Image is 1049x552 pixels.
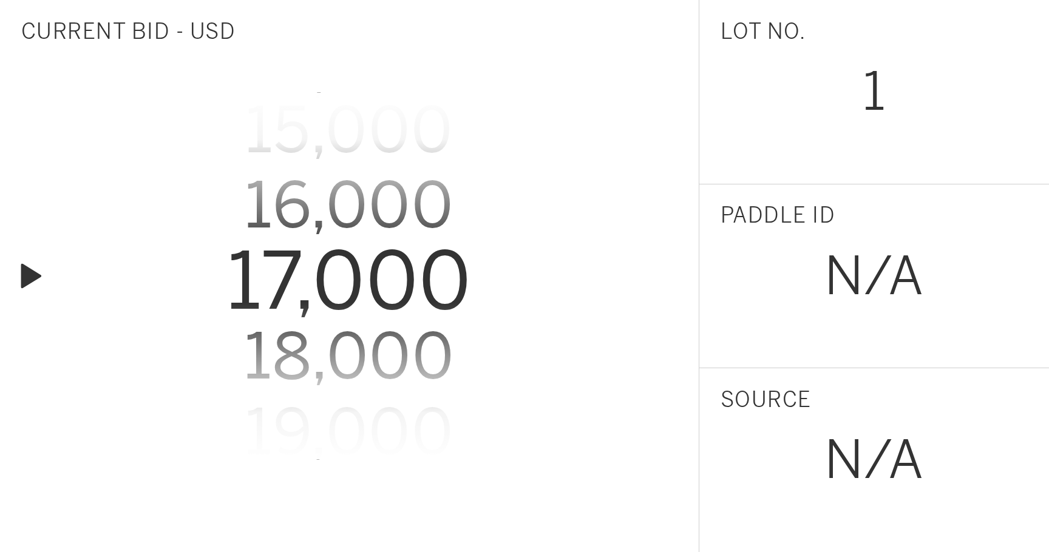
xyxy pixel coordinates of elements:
[21,21,236,42] div: Current Bid - USD
[824,250,925,302] div: N/A
[824,434,925,486] div: N/A
[863,66,886,118] div: 1
[721,205,836,226] div: PADDLE ID
[721,389,812,411] div: SOURCE
[721,21,806,42] div: LOT NO.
